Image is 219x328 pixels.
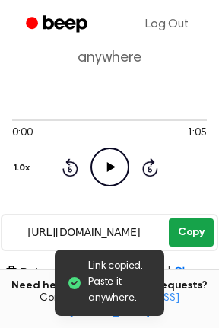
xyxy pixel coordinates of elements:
span: 1:05 [187,126,207,142]
span: 0:00 [12,126,32,142]
p: Copy the link and paste it anywhere [12,30,207,68]
button: 1.0x [12,155,35,181]
span: Contact us [9,292,210,319]
a: [EMAIL_ADDRESS][DOMAIN_NAME] [69,293,179,317]
span: Change [174,265,214,281]
button: Delete [5,265,56,281]
button: Copy [169,218,214,247]
span: | [167,265,171,281]
a: Beep [15,10,101,40]
span: Link copied. Paste it anywhere. [88,259,152,307]
a: Log Out [130,6,204,43]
